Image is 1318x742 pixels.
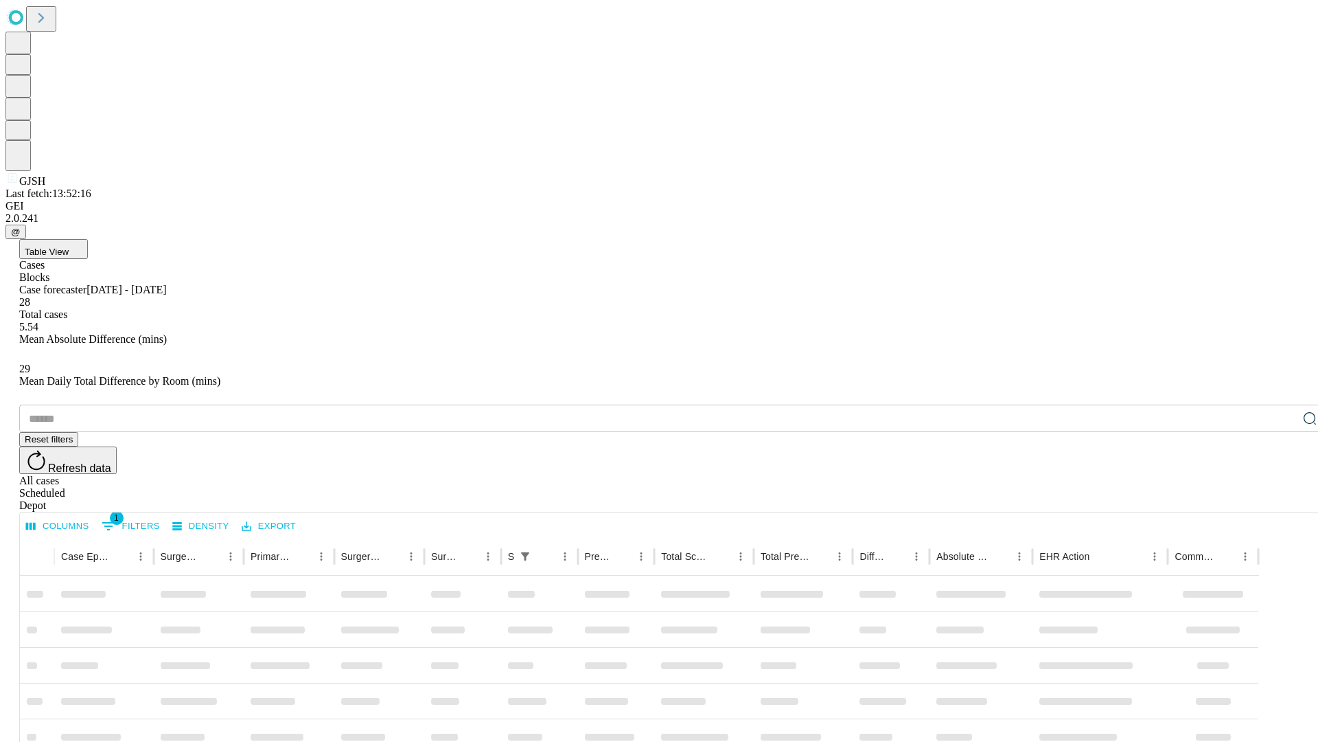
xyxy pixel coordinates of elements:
span: Mean Daily Total Difference by Room (mins) [19,375,220,387]
button: Show filters [98,515,163,537]
button: Sort [888,547,907,566]
button: Menu [830,547,849,566]
span: 1 [110,511,124,525]
button: Sort [612,547,632,566]
button: Menu [731,547,750,566]
button: Menu [1145,547,1164,566]
button: Sort [292,547,312,566]
span: [DATE] - [DATE] [86,284,166,295]
div: Surgery Date [431,551,458,562]
div: Primary Service [251,551,290,562]
button: Export [238,516,299,537]
button: Menu [312,547,331,566]
button: Menu [907,547,926,566]
button: Reset filters [19,432,78,447]
button: Sort [991,547,1010,566]
button: Menu [221,547,240,566]
button: Sort [459,547,478,566]
div: Surgeon Name [161,551,200,562]
span: Refresh data [48,462,111,474]
div: Predicted In Room Duration [585,551,612,562]
button: Menu [555,547,575,566]
button: Sort [1091,547,1110,566]
button: Menu [632,547,651,566]
div: EHR Action [1039,551,1089,562]
div: Surgery Name [341,551,381,562]
button: Density [169,516,233,537]
div: Case Epic Id [61,551,111,562]
button: Sort [112,547,131,566]
button: Select columns [23,516,93,537]
button: Show filters [516,547,535,566]
div: Total Scheduled Duration [661,551,710,562]
span: Last fetch: 13:52:16 [5,188,91,199]
span: 29 [19,363,30,374]
div: Total Predicted Duration [761,551,810,562]
div: Comments [1175,551,1214,562]
button: Menu [478,547,498,566]
div: GEI [5,200,1313,212]
button: Sort [382,547,402,566]
div: 1 active filter [516,547,535,566]
span: Table View [25,247,69,257]
button: Sort [811,547,830,566]
button: @ [5,225,26,239]
span: Case forecaster [19,284,86,295]
span: 28 [19,296,30,308]
span: Mean Absolute Difference (mins) [19,333,167,345]
button: Sort [1216,547,1236,566]
button: Sort [712,547,731,566]
button: Menu [402,547,421,566]
span: GJSH [19,175,45,187]
button: Refresh data [19,447,117,474]
div: 2.0.241 [5,212,1313,225]
span: Total cases [19,308,67,320]
button: Sort [202,547,221,566]
button: Menu [1236,547,1255,566]
div: Scheduled In Room Duration [508,551,514,562]
button: Sort [536,547,555,566]
span: Reset filters [25,434,73,445]
button: Table View [19,239,88,259]
button: Menu [131,547,150,566]
span: @ [11,227,21,237]
button: Menu [1010,547,1029,566]
div: Difference [859,551,886,562]
div: Absolute Difference [936,551,989,562]
span: 5.54 [19,321,38,333]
